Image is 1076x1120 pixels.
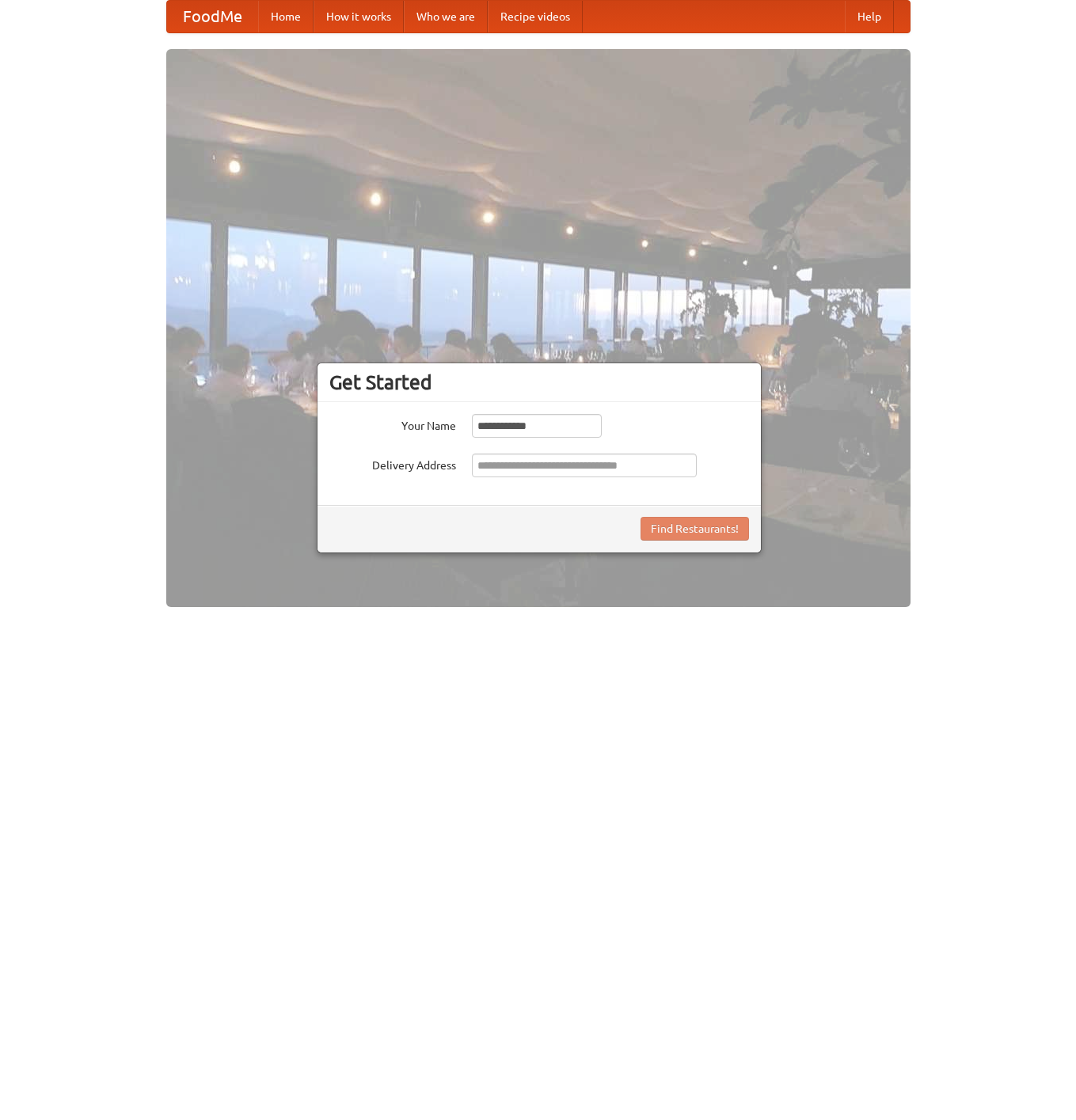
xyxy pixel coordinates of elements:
[329,414,456,434] label: Your Name
[314,1,404,32] a: How it works
[845,1,894,32] a: Help
[404,1,488,32] a: Who we are
[258,1,314,32] a: Home
[329,370,749,394] h3: Get Started
[488,1,583,32] a: Recipe videos
[167,1,258,32] a: FoodMe
[329,454,456,473] label: Delivery Address
[641,517,749,541] button: Find Restaurants!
